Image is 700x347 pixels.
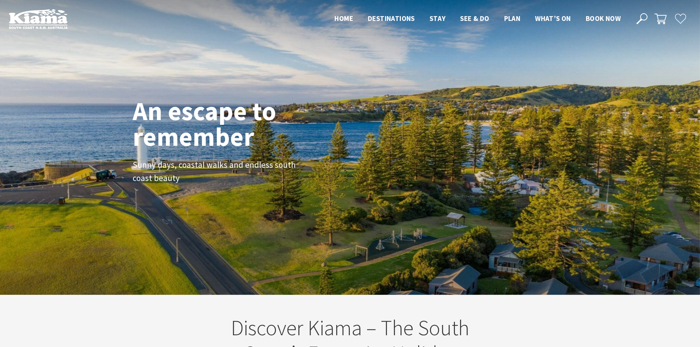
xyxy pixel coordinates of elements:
nav: Main Menu [327,13,628,25]
span: Destinations [368,14,415,23]
span: Book now [586,14,621,23]
span: See & Do [460,14,489,23]
span: Plan [504,14,521,23]
h1: An escape to remember [133,98,335,149]
span: Stay [430,14,446,23]
span: What’s On [535,14,571,23]
p: Sunny days, coastal walks and endless south coast beauty [133,158,298,185]
span: Home [334,14,353,23]
img: Kiama Logo [9,9,68,29]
